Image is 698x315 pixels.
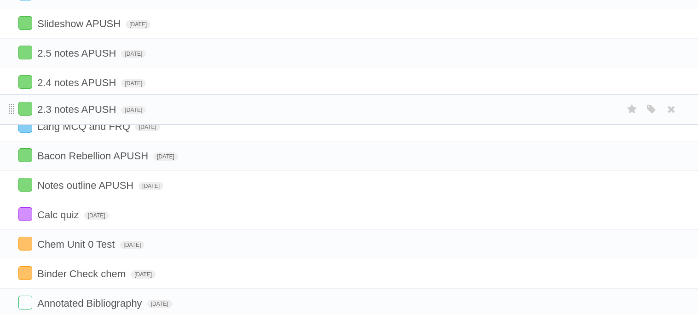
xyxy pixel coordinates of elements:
span: [DATE] [121,50,146,58]
span: Chem Unit 0 Test [37,239,117,250]
span: 2.5 notes APUSH [37,47,118,59]
span: Binder Check chem [37,268,128,280]
span: [DATE] [131,270,156,279]
span: Calc quiz [37,209,81,221]
span: [DATE] [120,241,145,249]
label: Done [18,296,32,309]
label: Done [18,148,32,162]
span: Lang MCQ and FRQ [37,121,133,132]
label: Done [18,102,32,116]
span: [DATE] [121,79,146,87]
span: [DATE] [153,152,178,161]
span: [DATE] [147,300,172,308]
span: [DATE] [135,123,160,131]
label: Done [18,178,32,192]
span: 2.4 notes APUSH [37,77,118,88]
span: [DATE] [126,20,150,29]
label: Star task [623,102,641,117]
span: Slideshow APUSH [37,18,123,29]
span: Notes outline APUSH [37,180,136,191]
span: [DATE] [84,211,109,220]
label: Done [18,119,32,133]
span: [DATE] [121,106,146,114]
label: Done [18,16,32,30]
span: [DATE] [138,182,163,190]
label: Done [18,46,32,59]
span: Bacon Rebellion APUSH [37,150,150,162]
label: Done [18,207,32,221]
label: Done [18,266,32,280]
span: 2.3 notes APUSH [37,104,118,115]
label: Done [18,75,32,89]
label: Done [18,237,32,251]
span: Annotated Bibliography [37,297,144,309]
